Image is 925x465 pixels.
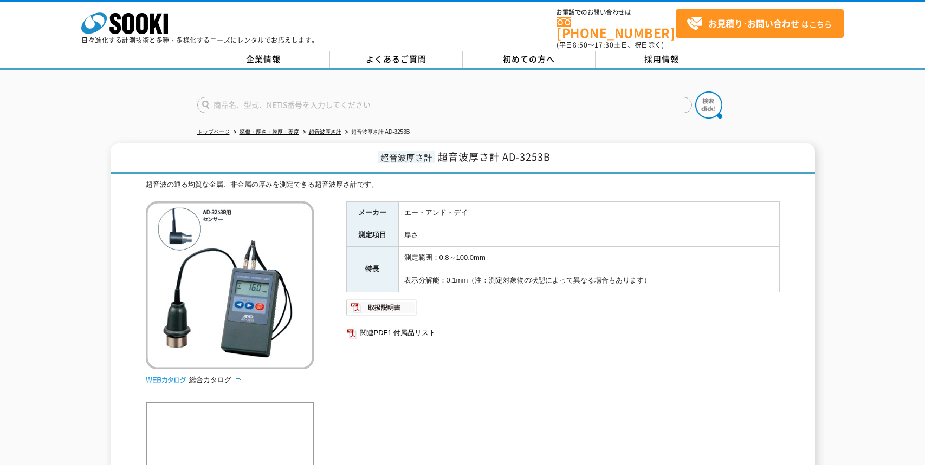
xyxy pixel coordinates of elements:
span: 超音波厚さ計 AD-3253B [438,149,551,164]
span: 8:50 [573,40,588,50]
a: 超音波厚さ計 [309,129,341,135]
td: エー・アンド・デイ [398,201,779,224]
div: 超音波の通る均質な金属、非金属の厚みを測定できる超音波厚さ計です。 [146,179,780,191]
span: 17:30 [594,40,614,50]
a: 探傷・厚さ・膜厚・硬度 [240,129,299,135]
th: メーカー [346,201,398,224]
td: 厚さ [398,224,779,247]
th: 測定項目 [346,224,398,247]
a: 取扱説明書 [346,306,417,314]
a: 関連PDF1 付属品リスト [346,326,780,340]
input: 商品名、型式、NETIS番号を入力してください [197,97,692,113]
span: 初めての方へ [503,53,555,65]
img: 超音波厚さ計 AD-3253B [146,201,314,369]
span: (平日 ～ 土日、祝日除く) [557,40,664,50]
a: お見積り･お問い合わせはこちら [676,9,844,38]
a: よくあるご質問 [330,51,463,68]
img: btn_search.png [695,91,722,119]
th: 特長 [346,247,398,292]
a: 初めての方へ [463,51,596,68]
a: 企業情報 [197,51,330,68]
li: 超音波厚さ計 AD-3253B [343,127,410,138]
span: はこちら [687,16,832,32]
img: webカタログ [146,375,186,385]
span: お電話でのお問い合わせは [557,9,676,16]
p: 日々進化する計測技術と多種・多様化するニーズにレンタルでお応えします。 [81,37,319,43]
a: トップページ [197,129,230,135]
td: 測定範囲：0.8～100.0mm 表示分解能：0.1mm（注：測定対象物の状態によって異なる場合もあります） [398,247,779,292]
a: 採用情報 [596,51,728,68]
a: [PHONE_NUMBER] [557,17,676,39]
a: 総合カタログ [189,376,242,384]
img: 取扱説明書 [346,299,417,316]
span: 超音波厚さ計 [378,151,435,163]
strong: お見積り･お問い合わせ [708,17,799,30]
